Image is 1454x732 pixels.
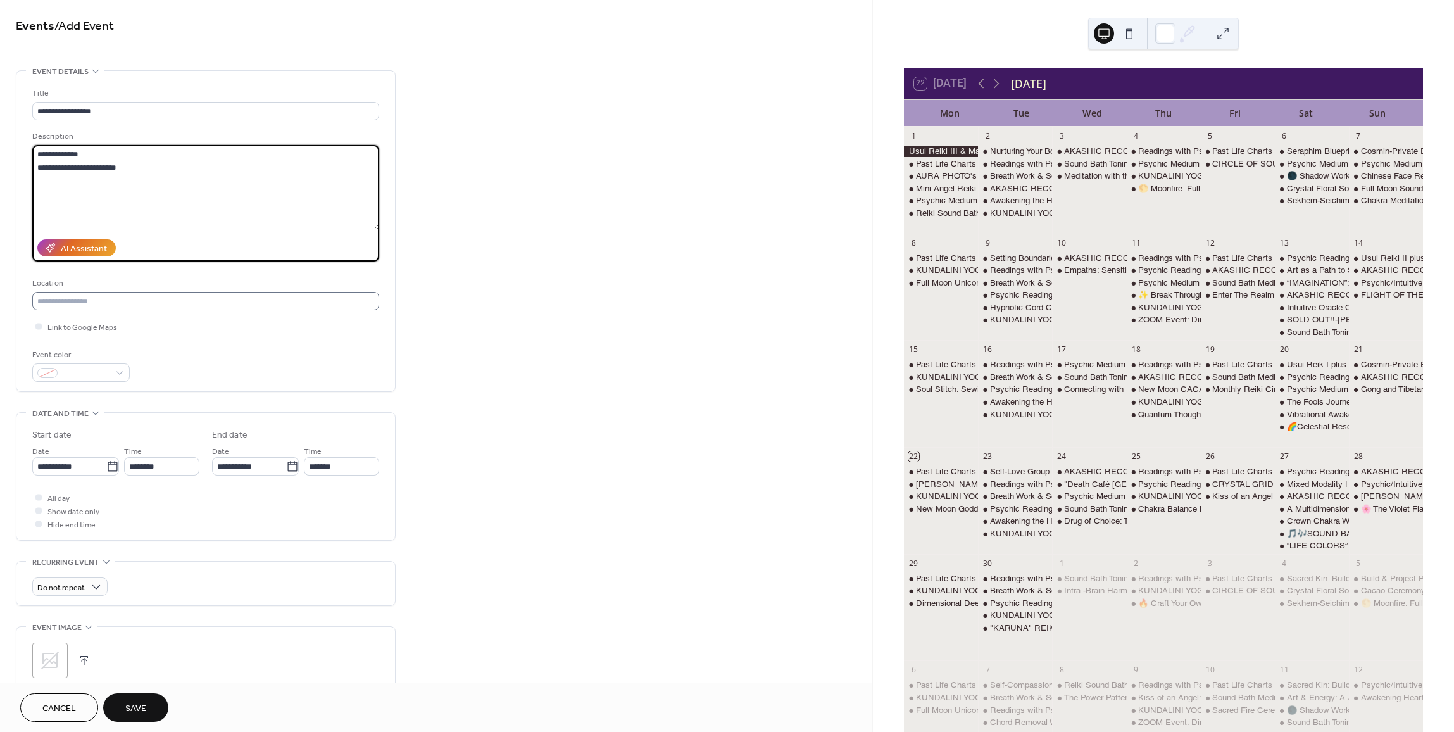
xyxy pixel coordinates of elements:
[1201,158,1275,170] div: CIRCLE OF SOUND
[1056,237,1067,248] div: 10
[978,170,1052,182] div: Breath Work & Sound Bath Meditation with Karen
[1056,344,1067,355] div: 17
[908,130,919,141] div: 1
[1349,359,1423,370] div: Cosmin-Private Event
[1138,384,1415,395] div: New Moon CACAO Ceremony & Drumming Circle with [PERSON_NAME]
[916,479,1069,490] div: [PERSON_NAME] "Channeling Session"
[1349,289,1423,301] div: FLIGHT OF THE SERAPH with Sean
[1349,479,1423,490] div: Psychic/Intuitive Development Group with Crista
[1349,170,1423,182] div: Chinese Face Reading Intensive Decode the Story Written on Your Face with Matt NLP
[904,359,978,370] div: Past Life Charts or Oracle Readings with April Azzolino
[978,289,1052,301] div: Psychic Readings Floor Day with Gayla!!
[1201,289,1275,301] div: Enter The Realm of Faerie - Guided Meditation
[916,466,1140,477] div: Past Life Charts or Oracle Readings with [PERSON_NAME]
[1201,146,1275,157] div: Past Life Charts or Oracle Readings with April Azzolino
[916,158,1140,170] div: Past Life Charts or Oracle Readings with [PERSON_NAME]
[1199,100,1270,126] div: Fri
[1127,170,1201,182] div: KUNDALINI YOGA
[1349,503,1423,515] div: 🌸 The Violet Flame Circle 🌸Women's Circle with Noella
[904,491,978,502] div: KUNDALINI YOGA
[1064,253,1383,264] div: AKASHIC RECORDS READING with [PERSON_NAME] (& Other Psychic Services)
[978,384,1052,395] div: Psychic Readings Floor Day with Gayla!!
[1201,253,1275,264] div: Past Life Charts or Oracle Readings with April Azzolino
[1127,491,1201,502] div: KUNDALINI YOGA
[916,503,1162,515] div: New Moon Goddess Activation Meditation with [PERSON_NAME]
[1349,195,1423,206] div: Chakra Meditation with Renee
[47,505,99,519] span: Show date only
[978,195,1052,206] div: Awakening the Heart: A Journey to Inner Peace with Valeri
[904,183,978,194] div: Mini Angel Reiki Package with Leeza
[978,491,1052,502] div: Breath Work & Sound Bath Meditation with Karen
[990,170,1220,182] div: Breath Work & Sound Bath Meditation with [PERSON_NAME]
[904,208,978,219] div: Reiki Sound Bath 6:30-8pm with Noella
[1052,253,1126,264] div: AKASHIC RECORDS READING with Valeri (& Other Psychic Services)
[978,503,1052,515] div: Psychic Readings Floor Day with Gayla!!
[904,146,978,157] div: Usui Reiki III & Master Level Certification with Holy Fire 3- Day CERTIFICATION CLASS with Debbie
[908,558,919,569] div: 29
[978,253,1052,264] div: Setting Boundaries Group Repatterning on Zoom
[1353,344,1363,355] div: 21
[990,195,1255,206] div: Awakening the Heart: A Journey to Inner Peace with [PERSON_NAME]
[32,130,377,143] div: Description
[16,14,54,39] a: Events
[304,445,322,458] span: Time
[1275,302,1349,313] div: Intuitive Oracle Card Reading class with Gayla
[1138,396,1209,408] div: KUNDALINI YOGA
[1064,170,1296,182] div: Meditation with the Ascended Masters with [PERSON_NAME]
[1138,170,1209,182] div: KUNDALINI YOGA
[61,243,107,256] div: AI Assistant
[916,372,987,383] div: KUNDALINI YOGA
[904,384,978,395] div: Soul Stitch: Sewing Your Spirit Poppet with Elowynn
[1279,344,1289,355] div: 20
[908,344,919,355] div: 15
[908,237,919,248] div: 8
[978,183,1052,194] div: AKASHIC RECORDS READING with Valeri (& Other Psychic Services)
[42,702,76,716] span: Cancel
[916,170,1040,182] div: AURA PHOTO's - [DATE] Special
[1275,372,1349,383] div: Psychic Readings Floor Day with Gayla!!
[1201,466,1275,477] div: Past Life Charts or Oracle Readings with April Azzolino
[1201,479,1275,490] div: CRYSTAL GRID REIKI CIRCLE with Debbie & Sean
[990,372,1220,383] div: Breath Work & Sound Bath Meditation with [PERSON_NAME]
[1275,491,1349,502] div: AKASHIC RECORDS READING with Valeri (& Other Psychic Services)
[54,14,114,39] span: / Add Event
[1212,146,1436,157] div: Past Life Charts or Oracle Readings with [PERSON_NAME]
[978,372,1052,383] div: Breath Work & Sound Bath Meditation with Karen
[1279,558,1289,569] div: 4
[986,100,1057,126] div: Tue
[1138,265,1339,276] div: Psychic Readings Floor Day with [PERSON_NAME]!!
[47,519,96,532] span: Hide end time
[990,479,1179,490] div: Readings with Psychic Medium [PERSON_NAME]
[1052,466,1126,477] div: AKASHIC RECORDS READING with Valeri (& Other Psychic Services)
[1064,466,1383,477] div: AKASHIC RECORDS READING with [PERSON_NAME] (& Other Psychic Services)
[990,277,1220,289] div: Breath Work & Sound Bath Meditation with [PERSON_NAME]
[1138,466,1327,477] div: Readings with Psychic Medium [PERSON_NAME]
[1275,253,1349,264] div: Psychic Readings Floor Day with Gayla!!
[1131,130,1141,141] div: 4
[1056,100,1128,126] div: Wed
[916,277,1071,289] div: Full Moon Unicorn Reiki Circle with Leeza
[1275,158,1349,170] div: Psychic Medium Floor Day with Crista
[990,515,1255,527] div: Awakening the Heart: A Journey to Inner Peace with [PERSON_NAME]
[904,479,978,490] div: Karen Jones "Channeling Session"
[1138,409,1418,420] div: Quantum Thought – How your Mind Shapes Reality with [PERSON_NAME]
[1138,289,1429,301] div: ✨ Break Through the Fear of Embodying Your Light ✨with [PERSON_NAME]
[1279,130,1289,141] div: 6
[1127,359,1201,370] div: Readings with Psychic Medium Ashley Jodra
[1128,100,1200,126] div: Thu
[1127,265,1201,276] div: Psychic Readings Floor Day with Gayla!!
[978,528,1052,540] div: KUNDALINI YOGA
[32,556,99,569] span: Recurring event
[1064,146,1383,157] div: AKASHIC RECORDS READING with [PERSON_NAME] (& Other Psychic Services)
[1064,479,1202,490] div: "Death Café [GEOGRAPHIC_DATA]"
[908,451,919,462] div: 22
[1201,372,1275,383] div: Sound Bath Meditation! with Kelli
[978,466,1052,477] div: Self-Love Group Repatterning on Zoom
[982,451,993,462] div: 23
[1341,100,1413,126] div: Sun
[1212,372,1389,383] div: Sound Bath Meditation! with [PERSON_NAME]
[1212,359,1436,370] div: Past Life Charts or Oracle Readings with [PERSON_NAME]
[1138,183,1386,194] div: 🌕 Moonfire: Full Moon Ritual & Meditation with [PERSON_NAME]
[1201,265,1275,276] div: AKASHIC RECORDS READING with Valeri (& Other Psychic Services)
[1052,491,1126,502] div: Psychic Medium Floor Day with Crista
